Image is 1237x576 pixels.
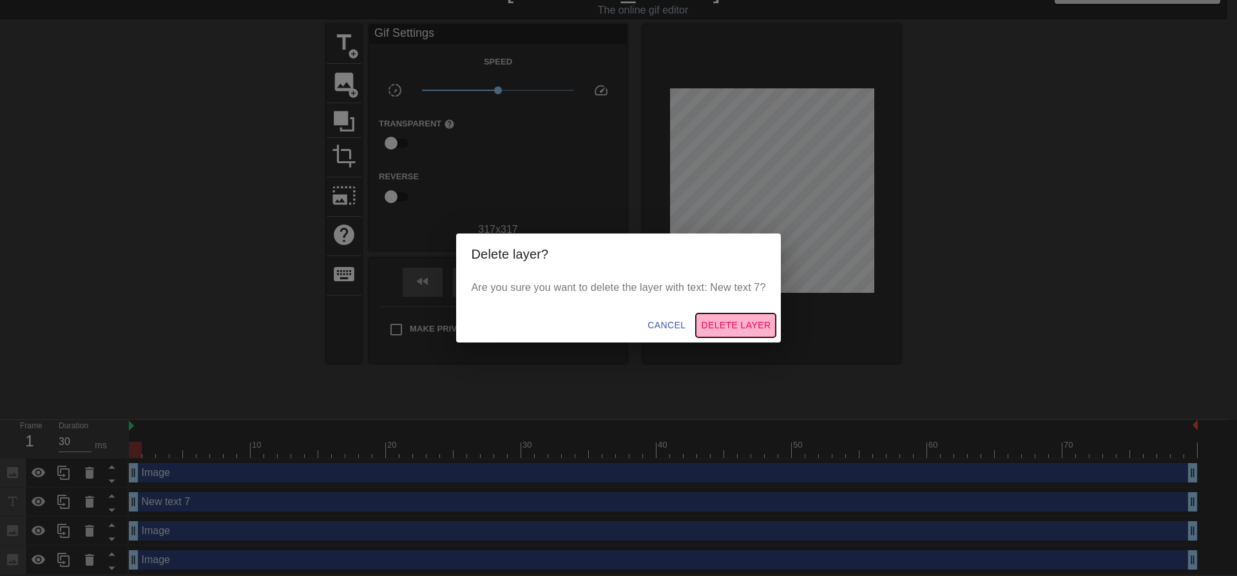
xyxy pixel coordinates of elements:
button: Delete Layer [696,313,776,337]
h2: Delete layer? [472,244,766,264]
p: Are you sure you want to delete the layer with text: New text 7? [472,280,766,295]
span: Delete Layer [701,317,771,333]
button: Cancel [642,313,691,337]
span: Cancel [647,317,686,333]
